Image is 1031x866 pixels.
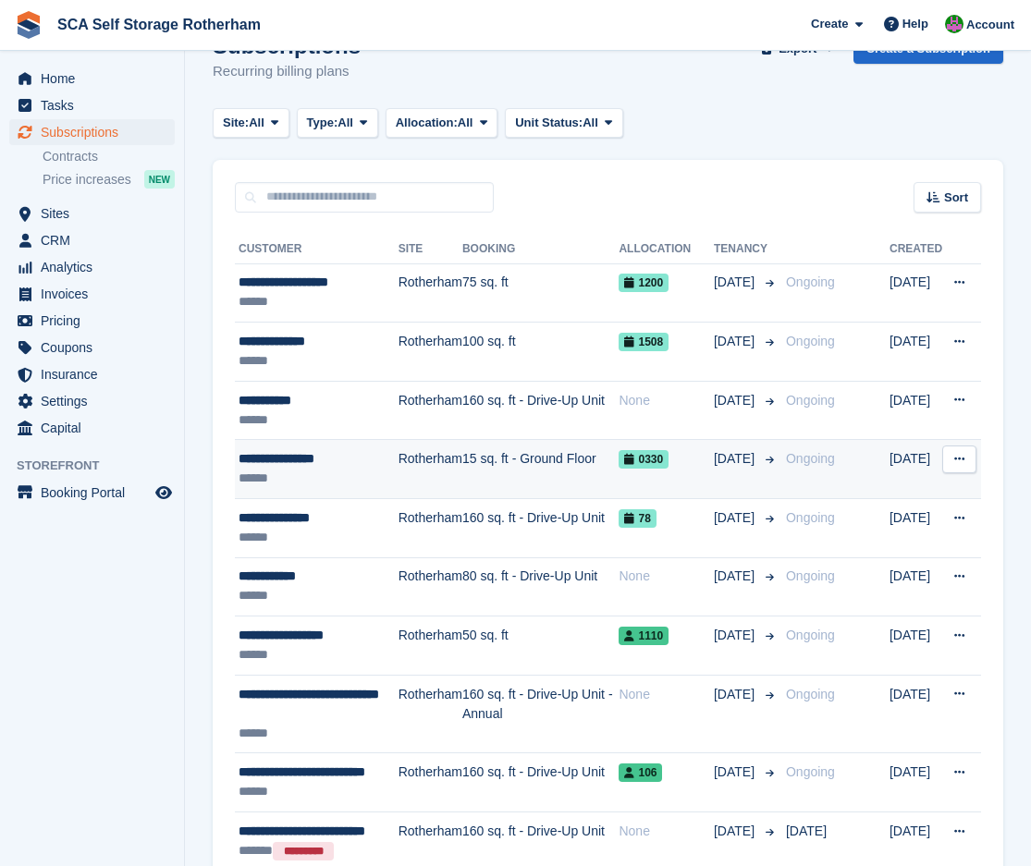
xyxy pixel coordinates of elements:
span: CRM [41,227,152,253]
span: [DATE] [714,273,758,292]
a: menu [9,254,175,280]
div: None [619,567,714,586]
span: 0330 [619,450,669,469]
span: All [583,114,598,132]
th: Allocation [619,235,714,264]
a: Preview store [153,482,175,504]
td: 160 sq. ft - Drive-Up Unit - Annual [462,675,620,753]
span: 1200 [619,274,669,292]
th: Tenancy [714,235,779,264]
span: 78 [619,509,656,528]
span: Tasks [41,92,152,118]
th: Created [890,235,942,264]
span: [DATE] [714,762,758,782]
span: Sort [944,189,968,207]
span: [DATE] [714,567,758,586]
button: Allocation: All [386,108,498,139]
span: [DATE] [714,449,758,469]
a: menu [9,361,175,387]
td: 15 sq. ft - Ground Floor [462,440,620,499]
div: NEW [144,170,175,189]
span: Ongoing [786,687,835,701]
span: Ongoing [786,393,835,408]
td: 160 sq. ft - Drive-Up Unit [462,499,620,558]
td: 160 sq. ft - Drive-Up Unit [462,753,620,812]
span: [DATE] [714,626,758,645]
a: SCA Self Storage Rotherham [50,9,268,40]
span: All [249,114,264,132]
span: [DATE] [786,823,827,838]
a: menu [9,66,175,91]
div: None [619,822,714,841]
span: Invoices [41,281,152,307]
th: Booking [462,235,620,264]
button: Unit Status: All [505,108,622,139]
span: Ongoing [786,764,835,779]
td: Rotherham [399,616,462,676]
td: Rotherham [399,323,462,382]
td: [DATE] [890,323,942,382]
a: Price increases NEW [43,169,175,189]
span: Sites [41,201,152,226]
td: 160 sq. ft - Drive-Up Unit [462,381,620,440]
td: [DATE] [890,440,942,499]
img: stora-icon-8386f47178a22dfd0bd8f6a31ec36ba5ce8667c1dd55bd0f319d3a0aa187defe.svg [15,11,43,39]
span: [DATE] [714,508,758,528]
th: Site [399,235,462,264]
span: [DATE] [714,391,758,410]
span: Storefront [17,457,184,475]
th: Customer [235,235,399,264]
p: Recurring billing plans [213,61,361,82]
span: Subscriptions [41,119,152,145]
td: [DATE] [890,263,942,323]
span: Ongoing [786,274,835,289]
td: 80 sq. ft - Drive-Up Unit [462,557,620,616]
span: Booking Portal [41,480,152,506]
a: menu [9,92,175,118]
span: All [458,114,473,132]
td: 50 sq. ft [462,616,620,676]
span: Home [41,66,152,91]
span: Settings [41,388,152,414]
a: Contracts [43,148,175,165]
span: Price increases [43,171,131,189]
td: Rotherham [399,753,462,812]
a: menu [9,388,175,414]
td: [DATE] [890,675,942,753]
span: Ongoing [786,451,835,466]
td: Rotherham [399,263,462,323]
span: [DATE] [714,822,758,841]
span: Ongoing [786,334,835,348]
span: Ongoing [786,628,835,642]
a: menu [9,227,175,253]
a: menu [9,281,175,307]
div: None [619,685,714,704]
td: Rotherham [399,557,462,616]
td: [DATE] [890,753,942,812]
td: [DATE] [890,499,942,558]
span: 1508 [619,333,669,351]
span: Insurance [41,361,152,387]
td: 75 sq. ft [462,263,620,323]
td: Rotherham [399,381,462,440]
span: Ongoing [786,568,835,583]
span: Coupons [41,335,152,360]
a: menu [9,335,175,360]
a: menu [9,308,175,334]
span: All [338,114,353,132]
span: Account [966,16,1014,34]
span: Unit Status: [515,114,583,132]
a: menu [9,201,175,226]
span: [DATE] [714,685,758,704]
div: None [619,391,714,410]
td: Rotherham [399,440,462,499]
button: Type: All [297,108,378,139]
td: Rotherham [399,675,462,753]
span: Type: [307,114,338,132]
span: Create [811,15,848,33]
span: Analytics [41,254,152,280]
td: [DATE] [890,616,942,676]
span: Ongoing [786,510,835,525]
a: menu [9,480,175,506]
td: [DATE] [890,557,942,616]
